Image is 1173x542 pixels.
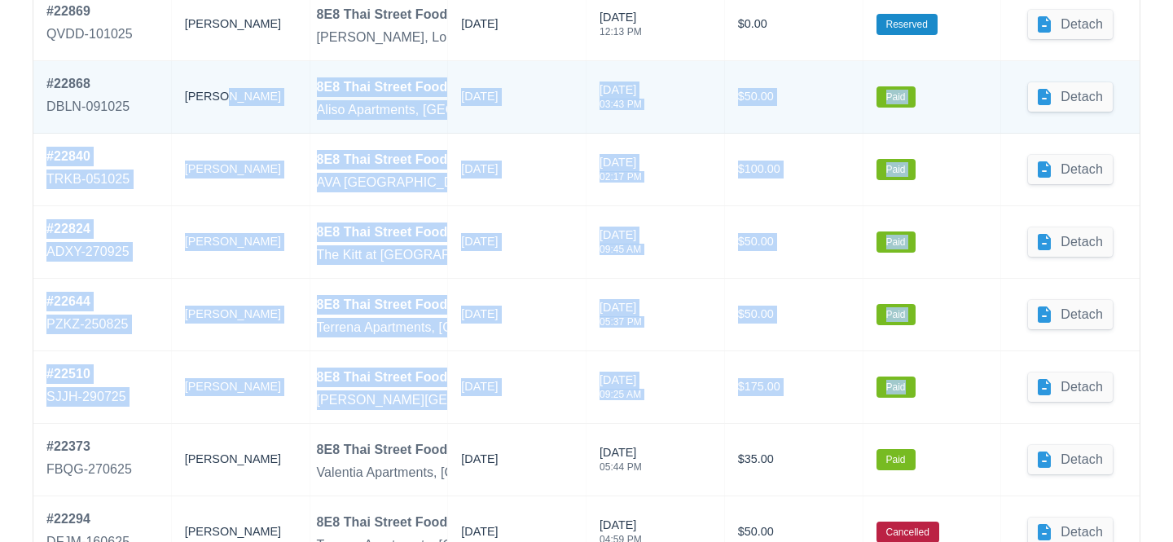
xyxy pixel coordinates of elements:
[185,364,297,410] div: [PERSON_NAME]
[317,440,448,460] div: 8E8 Thai Street Food
[461,451,498,475] div: [DATE]
[46,509,130,529] div: # 22294
[1028,82,1113,112] button: Detach
[46,437,132,483] a: #22373FBQG-270625
[185,74,297,120] div: [PERSON_NAME]
[600,372,641,409] div: [DATE]
[738,292,850,337] div: $50.00
[738,219,850,265] div: $50.00
[1028,10,1113,39] button: Detach
[317,295,448,315] div: 8E8 Thai Street Food
[600,462,642,472] div: 05:44 PM
[46,460,132,479] div: FBQG-270625
[185,437,297,483] div: [PERSON_NAME]
[600,299,642,337] div: [DATE]
[46,147,130,166] div: # 22840
[876,159,916,180] label: Paid
[46,387,126,407] div: SJJH-290725
[876,304,916,325] label: Paid
[317,223,448,242] div: 8E8 Thai Street Food
[46,74,130,94] div: # 22868
[738,364,850,410] div: $175.00
[317,318,626,337] div: Terrena Apartments, [GEOGRAPHIC_DATA] - Dinner
[46,219,130,265] a: #22824ADXY-270925
[317,513,448,532] div: 8E8 Thai Street Food
[876,449,916,470] label: Paid
[600,245,641,254] div: 09:45 AM
[600,390,641,399] div: 09:25 AM
[600,172,642,182] div: 02:17 PM
[600,99,642,109] div: 03:43 PM
[461,88,498,112] div: [DATE]
[738,437,850,483] div: $35.00
[876,14,938,35] label: Reserved
[317,368,448,387] div: 8E8 Thai Street Food
[738,2,850,47] div: $0.00
[46,24,133,44] div: QVDD-101025
[317,245,912,265] div: The Kitt at [GEOGRAPHIC_DATA] (formerly [GEOGRAPHIC_DATA]), [GEOGRAPHIC_DATA] - Dinner
[185,2,297,47] div: [PERSON_NAME]
[600,227,641,264] div: [DATE]
[46,364,126,384] div: # 22510
[317,77,448,97] div: 8E8 Thai Street Food
[185,292,297,337] div: [PERSON_NAME]
[600,9,642,46] div: [DATE]
[461,233,498,258] div: [DATE]
[461,15,498,40] div: [DATE]
[1028,155,1113,184] button: Detach
[461,161,498,185] div: [DATE]
[46,147,130,192] a: #22840TRKB-051025
[317,463,629,483] div: Valentia Apartments, [GEOGRAPHIC_DATA] - Dinner
[600,444,642,482] div: [DATE]
[185,147,297,192] div: [PERSON_NAME]
[461,378,498,403] div: [DATE]
[1028,227,1113,257] button: Detach
[738,147,850,192] div: $100.00
[46,292,129,337] a: #22644PZKZ-250825
[876,231,916,253] label: Paid
[46,437,132,456] div: # 22373
[317,150,448,170] div: 8E8 Thai Street Food
[46,2,133,21] div: # 22869
[46,242,130,262] div: ADXY-270925
[317,100,610,120] div: Aliso Apartments, [GEOGRAPHIC_DATA] - Dinner
[600,154,642,192] div: [DATE]
[1028,445,1113,474] button: Detach
[46,74,130,120] a: #22868DBLN-091025
[46,219,130,239] div: # 22824
[600,27,642,37] div: 12:13 PM
[46,97,130,117] div: DBLN-091025
[876,377,916,398] label: Paid
[46,2,133,47] a: #22869QVDD-101025
[317,390,1109,410] div: [PERSON_NAME][GEOGRAPHIC_DATA], [GEOGRAPHIC_DATA] - Dinner, KAIA, [PERSON_NAME], Avalon Cerritos,...
[185,219,297,265] div: [PERSON_NAME]
[1028,300,1113,329] button: Detach
[1028,372,1113,402] button: Detach
[600,82,642,119] div: [DATE]
[46,292,129,311] div: # 22644
[317,28,553,47] div: [PERSON_NAME], Long Beach - Dinner
[46,364,126,410] a: #22510SJJH-290725
[738,74,850,120] div: $50.00
[600,317,642,327] div: 05:37 PM
[46,170,130,189] div: TRKB-051025
[46,315,129,334] div: PZKZ-250825
[317,5,448,24] div: 8E8 Thai Street Food
[876,86,916,108] label: Paid
[461,306,498,330] div: [DATE]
